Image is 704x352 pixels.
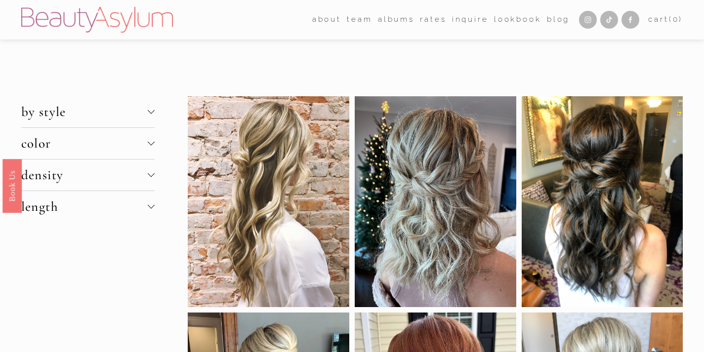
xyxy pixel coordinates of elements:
[21,191,155,222] button: length
[21,104,148,120] span: by style
[494,12,541,28] a: Lookbook
[21,7,173,33] img: Beauty Asylum | Bridal Hair &amp; Makeup Charlotte &amp; Atlanta
[579,11,597,29] a: Instagram
[21,96,155,127] button: by style
[648,13,683,27] a: 0 items in cart
[21,198,148,215] span: length
[2,158,22,212] a: Book Us
[21,167,148,183] span: density
[21,159,155,191] button: density
[21,128,155,159] button: color
[420,12,446,28] a: Rates
[21,135,148,152] span: color
[378,12,414,28] a: albums
[312,12,341,28] a: folder dropdown
[669,15,683,24] span: ( )
[312,13,341,27] span: about
[347,12,372,28] a: folder dropdown
[547,12,570,28] a: Blog
[347,13,372,27] span: team
[600,11,618,29] a: TikTok
[621,11,639,29] a: Facebook
[452,12,489,28] a: Inquire
[673,15,679,24] span: 0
